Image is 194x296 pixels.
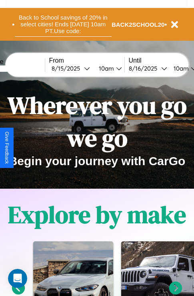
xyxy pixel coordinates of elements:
[170,65,191,72] div: 10am
[49,57,124,64] label: From
[4,132,10,164] div: Give Feedback
[129,65,161,72] div: 8 / 16 / 2025
[95,65,116,72] div: 10am
[8,269,27,288] iframe: Intercom live chat
[8,198,186,231] h1: Explore by make
[92,64,124,73] button: 10am
[49,64,92,73] button: 8/15/2025
[52,65,84,72] div: 8 / 15 / 2025
[15,12,112,37] button: Back to School savings of 20% in select cities! Ends [DATE] 10am PT.Use code:
[112,21,165,28] b: BACK2SCHOOL20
